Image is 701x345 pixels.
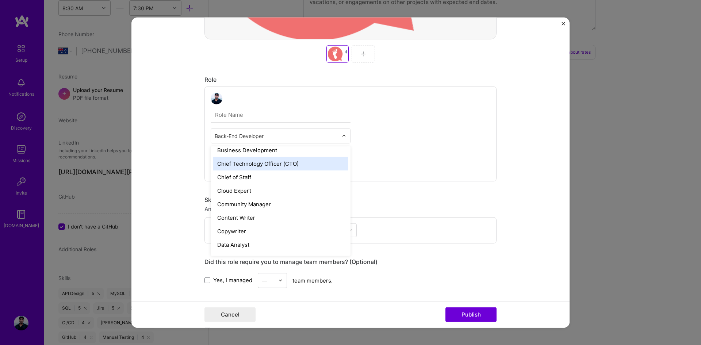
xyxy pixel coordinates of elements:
[262,276,267,284] div: —
[213,276,252,284] span: Yes, I managed
[204,273,497,288] div: team members.
[562,22,565,29] button: Close
[213,157,348,170] div: Chief Technology Officer (CTO)
[342,134,346,138] img: drop icon
[211,107,350,122] input: Role Name
[278,278,283,283] img: drop icon
[213,143,348,157] div: Business Development
[204,258,497,265] div: Did this role require you to manage team members? (Optional)
[213,170,348,184] div: Chief of Staff
[204,196,497,203] div: Skills used — Add up to 12 skills
[213,211,348,224] div: Content Writer
[360,51,366,57] img: Add
[213,224,348,238] div: Copywriter
[213,184,348,197] div: Cloud Expert
[213,238,348,251] div: Data Analyst
[213,197,348,211] div: Community Manager
[445,307,497,322] button: Publish
[213,251,348,265] div: Data Architect
[204,76,497,83] div: Role
[204,205,497,212] div: Any new skills will be added to your profile.
[204,307,256,322] button: Cancel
